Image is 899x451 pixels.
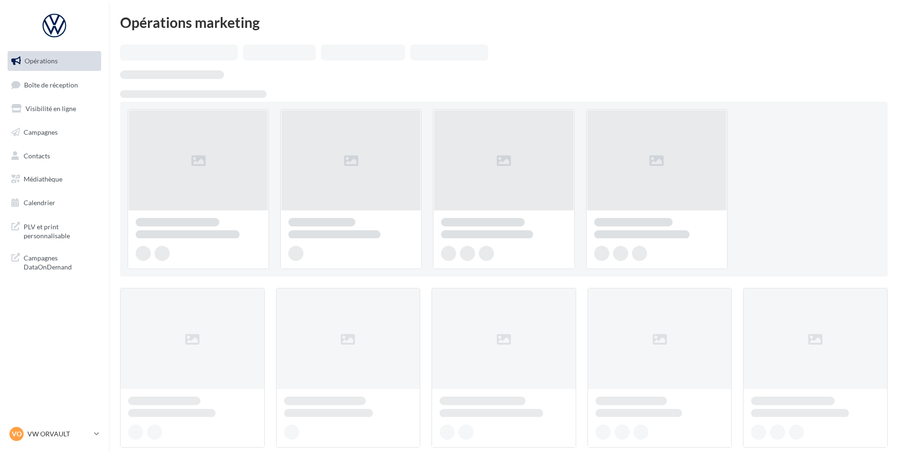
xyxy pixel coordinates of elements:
a: VO VW ORVAULT [8,425,101,443]
span: Boîte de réception [24,80,78,88]
a: Opérations [6,51,103,71]
span: Médiathèque [24,175,62,183]
a: Calendrier [6,193,103,213]
a: Visibilité en ligne [6,99,103,119]
span: Visibilité en ligne [26,104,76,113]
a: Campagnes DataOnDemand [6,248,103,276]
span: Calendrier [24,199,55,207]
a: Boîte de réception [6,75,103,95]
span: Campagnes [24,128,58,136]
a: PLV et print personnalisable [6,217,103,244]
span: Contacts [24,151,50,159]
div: Opérations marketing [120,15,888,29]
span: Opérations [25,57,58,65]
a: Contacts [6,146,103,166]
span: VO [12,429,22,439]
span: Campagnes DataOnDemand [24,252,97,272]
p: VW ORVAULT [27,429,90,439]
span: PLV et print personnalisable [24,220,97,241]
a: Campagnes [6,122,103,142]
a: Médiathèque [6,169,103,189]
